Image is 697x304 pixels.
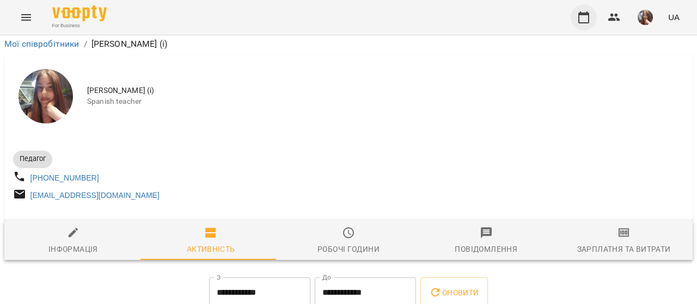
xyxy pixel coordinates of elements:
[84,38,87,51] li: /
[52,5,107,21] img: Voopty Logo
[317,243,380,256] div: Робочі години
[455,243,517,256] div: Повідомлення
[664,7,684,27] button: UA
[30,173,99,182] a: [PHONE_NUMBER]
[30,191,160,200] a: [EMAIL_ADDRESS][DOMAIN_NAME]
[577,243,671,256] div: Зарплатня та Витрати
[4,39,80,49] a: Мої співробітники
[13,4,39,30] button: Menu
[187,243,235,256] div: Активність
[48,243,98,256] div: Інформація
[52,22,107,29] span: For Business
[87,85,684,96] span: [PERSON_NAME] (і)
[87,96,684,107] span: Spanish teacher
[429,286,479,299] span: Оновити
[91,38,168,51] p: [PERSON_NAME] (і)
[13,154,52,164] span: Педагог
[668,11,680,23] span: UA
[4,38,693,51] nav: breadcrumb
[638,10,653,25] img: 0ee1f4be303f1316836009b6ba17c5c5.jpeg
[19,69,73,123] img: Михайлик Альона Михайлівна (і)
